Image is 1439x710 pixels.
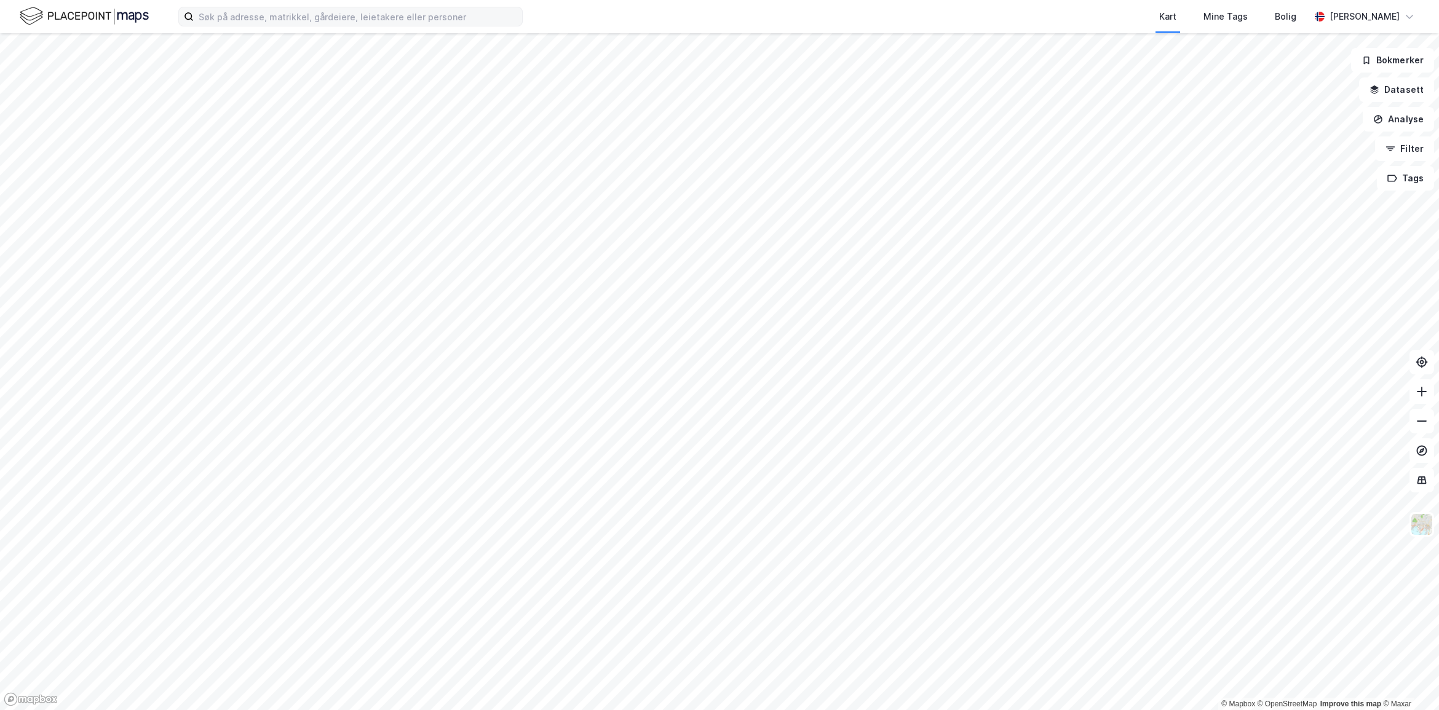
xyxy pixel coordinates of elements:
a: Improve this map [1320,700,1381,708]
img: Z [1410,513,1433,536]
img: logo.f888ab2527a4732fd821a326f86c7f29.svg [20,6,149,27]
button: Datasett [1359,77,1434,102]
button: Bokmerker [1351,48,1434,73]
button: Analyse [1363,107,1434,132]
button: Tags [1377,166,1434,191]
a: Mapbox [1221,700,1255,708]
div: Mine Tags [1203,9,1248,24]
div: [PERSON_NAME] [1330,9,1400,24]
a: Mapbox homepage [4,692,58,706]
div: Bolig [1275,9,1296,24]
iframe: Chat Widget [1378,651,1439,710]
button: Filter [1375,136,1434,161]
div: Kontrollprogram for chat [1378,651,1439,710]
div: Kart [1159,9,1176,24]
a: OpenStreetMap [1258,700,1317,708]
input: Søk på adresse, matrikkel, gårdeiere, leietakere eller personer [194,7,522,26]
